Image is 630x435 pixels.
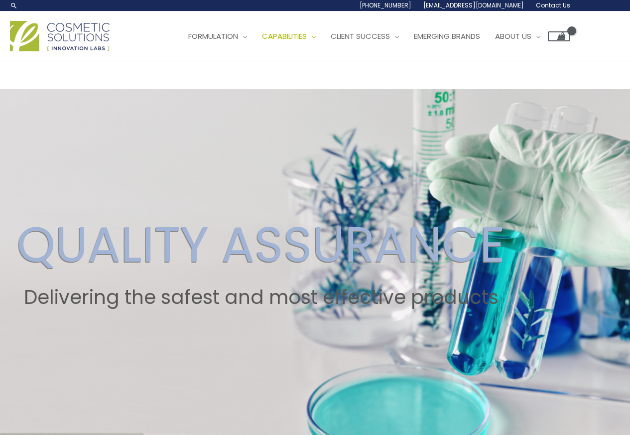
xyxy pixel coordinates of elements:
[536,1,570,9] span: Contact Us
[173,21,570,51] nav: Site Navigation
[181,21,254,51] a: Formulation
[488,21,548,51] a: About Us
[331,31,390,41] span: Client Success
[262,31,307,41] span: Capabilities
[548,31,570,41] a: View Shopping Cart, empty
[17,215,505,274] h2: QUALITY ASSURANCE
[10,21,110,51] img: Cosmetic Solutions Logo
[323,21,406,51] a: Client Success
[17,286,505,309] h2: Delivering the safest and most effective products
[188,31,238,41] span: Formulation
[254,21,323,51] a: Capabilities
[406,21,488,51] a: Emerging Brands
[360,1,411,9] span: [PHONE_NUMBER]
[423,1,524,9] span: [EMAIL_ADDRESS][DOMAIN_NAME]
[10,1,18,9] a: Search icon link
[414,31,480,41] span: Emerging Brands
[495,31,531,41] span: About Us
